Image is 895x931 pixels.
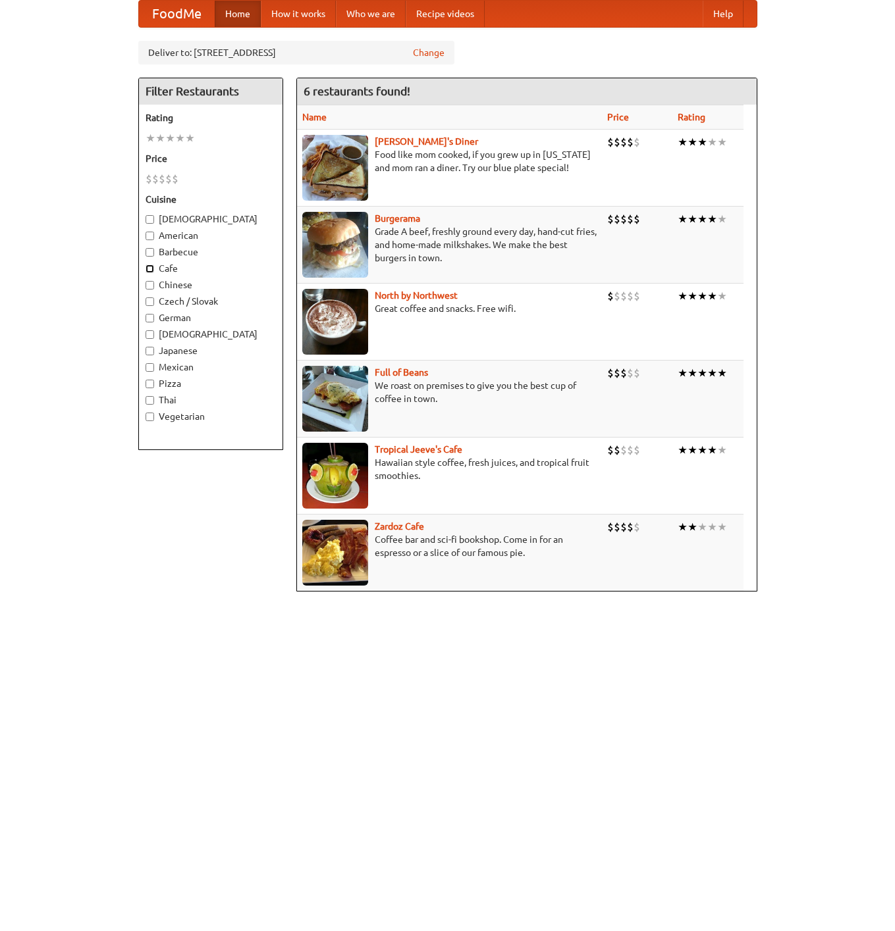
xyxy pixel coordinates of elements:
[688,520,697,534] li: ★
[697,289,707,303] li: ★
[146,229,276,242] label: American
[375,213,420,224] a: Burgerama
[302,443,368,509] img: jeeves.jpg
[614,212,620,226] li: $
[717,212,727,226] li: ★
[678,112,705,122] a: Rating
[607,135,614,149] li: $
[146,344,276,357] label: Japanese
[413,46,445,59] a: Change
[614,520,620,534] li: $
[146,281,154,289] input: Chinese
[138,41,454,64] div: Deliver to: [STREET_ADDRESS]
[146,262,276,275] label: Cafe
[146,131,155,145] li: ★
[146,330,154,339] input: [DEMOGRAPHIC_DATA]
[717,135,727,149] li: ★
[375,367,428,378] a: Full of Beans
[688,135,697,149] li: ★
[627,443,634,457] li: $
[375,290,458,301] a: North by Northwest
[614,135,620,149] li: $
[146,111,276,124] h5: Rating
[707,366,717,380] li: ★
[707,443,717,457] li: ★
[302,456,597,482] p: Hawaiian style coffee, fresh juices, and tropical fruit smoothies.
[634,135,640,149] li: $
[146,328,276,341] label: [DEMOGRAPHIC_DATA]
[146,380,154,388] input: Pizza
[614,289,620,303] li: $
[620,289,627,303] li: $
[304,85,410,97] ng-pluralize: 6 restaurants found!
[146,311,276,324] label: German
[707,135,717,149] li: ★
[688,366,697,380] li: ★
[634,212,640,226] li: $
[139,1,215,27] a: FoodMe
[302,289,368,355] img: north.jpg
[185,131,195,145] li: ★
[375,136,478,147] a: [PERSON_NAME]'s Diner
[146,347,154,355] input: Japanese
[146,363,154,372] input: Mexican
[678,443,688,457] li: ★
[634,443,640,457] li: $
[302,379,597,405] p: We roast on premises to give you the best cup of coffee in town.
[302,520,368,586] img: zardoz.jpg
[146,152,276,165] h5: Price
[146,314,154,322] input: German
[703,1,744,27] a: Help
[146,245,276,259] label: Barbecue
[139,78,283,105] h4: Filter Restaurants
[215,1,261,27] a: Home
[159,172,165,186] li: $
[717,366,727,380] li: ★
[146,215,154,224] input: [DEMOGRAPHIC_DATA]
[627,135,634,149] li: $
[336,1,406,27] a: Who we are
[146,410,276,423] label: Vegetarian
[375,521,424,532] b: Zardoz Cafe
[707,520,717,534] li: ★
[678,212,688,226] li: ★
[406,1,485,27] a: Recipe videos
[697,366,707,380] li: ★
[607,112,629,122] a: Price
[607,212,614,226] li: $
[688,212,697,226] li: ★
[146,278,276,291] label: Chinese
[146,393,276,407] label: Thai
[697,443,707,457] li: ★
[302,148,597,174] p: Food like mom cooked, if you grew up in [US_STATE] and mom ran a diner. Try our blue plate special!
[627,212,634,226] li: $
[634,289,640,303] li: $
[302,135,368,201] img: sallys.jpg
[678,366,688,380] li: ★
[146,193,276,206] h5: Cuisine
[146,396,154,405] input: Thai
[302,302,597,315] p: Great coffee and snacks. Free wifi.
[607,366,614,380] li: $
[678,520,688,534] li: ★
[678,135,688,149] li: ★
[634,366,640,380] li: $
[146,264,154,273] input: Cafe
[152,172,159,186] li: $
[146,361,276,374] label: Mexican
[707,289,717,303] li: ★
[620,366,627,380] li: $
[375,444,462,455] b: Tropical Jeeve's Cafe
[620,212,627,226] li: $
[172,172,178,186] li: $
[620,443,627,457] li: $
[607,443,614,457] li: $
[155,131,165,145] li: ★
[697,520,707,534] li: ★
[717,520,727,534] li: ★
[688,443,697,457] li: ★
